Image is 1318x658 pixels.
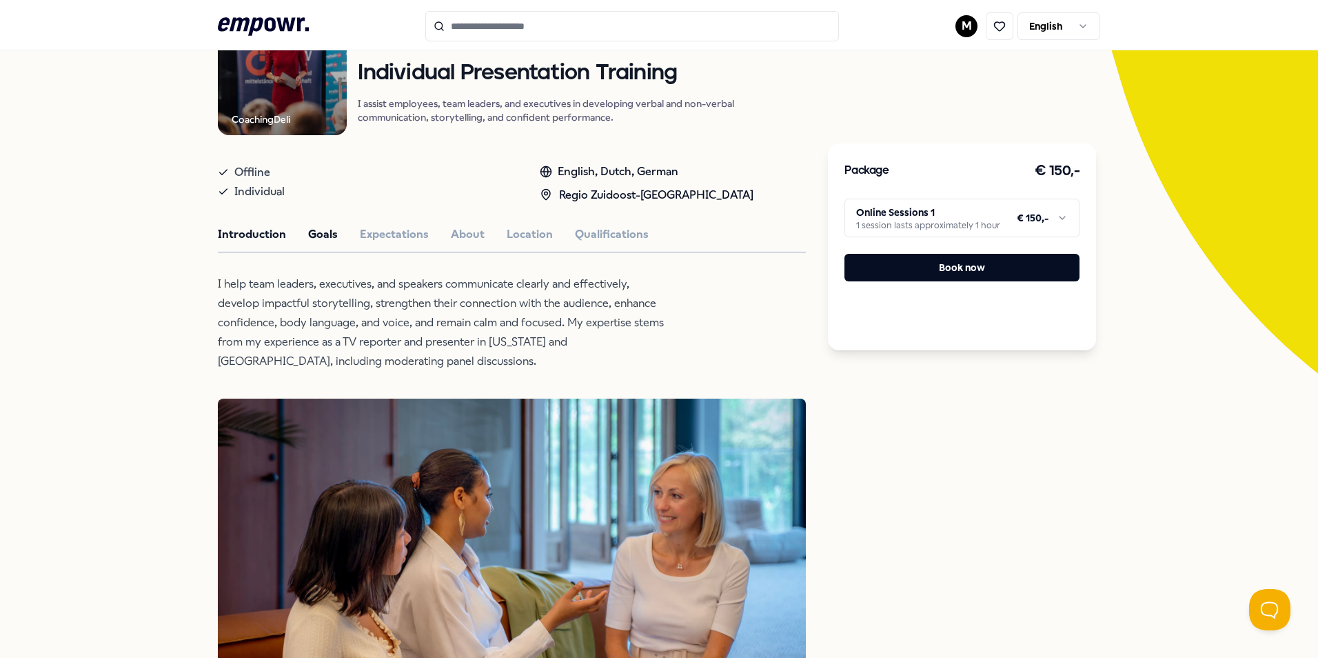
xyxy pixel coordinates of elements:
[234,163,270,182] span: Offline
[955,15,977,37] button: M
[1035,160,1080,182] h3: € 150,-
[451,226,485,243] button: About
[234,182,285,201] span: Individual
[360,226,429,243] button: Expectations
[218,6,347,135] img: Product Image
[218,275,666,371] p: I help team leaders, executives, and speakers communicate clearly and effectively, develop impact...
[218,226,286,243] button: Introduction
[232,112,290,127] div: CoachingDeli
[358,97,806,124] p: I assist employees, team leaders, and executives in developing verbal and non-verbal communicatio...
[1249,589,1290,630] iframe: Help Scout Beacon - Open
[358,61,806,86] h1: Individual Presentation Training
[507,226,553,243] button: Location
[844,162,889,180] h3: Package
[425,11,839,41] input: Search for products, categories or subcategories
[540,163,753,181] div: English, Dutch, German
[308,226,338,243] button: Goals
[540,186,753,204] div: Regio Zuidoost-[GEOGRAPHIC_DATA]
[844,254,1079,281] button: Book now
[575,226,649,243] button: Qualifications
